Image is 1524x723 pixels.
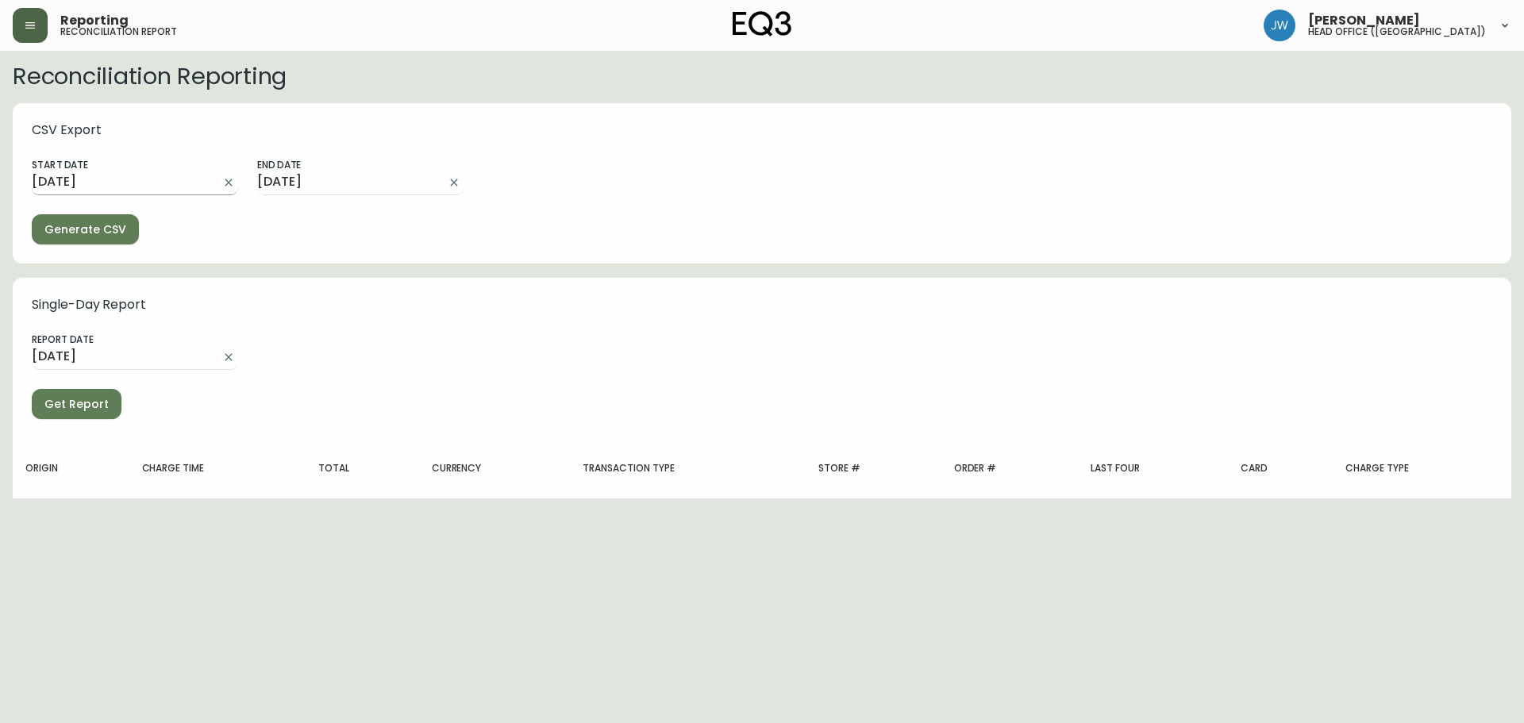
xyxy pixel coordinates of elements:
[806,438,941,498] th: Store #
[570,438,806,498] th: Transaction Type
[44,394,109,414] span: Get Report
[44,220,126,240] span: Generate CSV
[733,11,791,37] img: logo
[1078,438,1228,498] th: Last Four
[1308,27,1486,37] h5: head office ([GEOGRAPHIC_DATA])
[129,438,306,498] th: Charge Time
[32,214,139,244] button: Generate CSV
[60,14,129,27] span: Reporting
[32,344,213,370] input: mm/dd/yyyy
[13,438,129,498] th: Origin
[941,438,1079,498] th: Order #
[32,122,1492,138] h5: CSV Export
[60,27,177,37] h5: reconciliation report
[306,438,419,498] th: Total
[32,389,121,419] button: Get Report
[1228,438,1333,498] th: Card
[32,297,1492,313] h5: Single-Day Report
[1264,10,1295,41] img: f70929010774c8cbb26556ae233f20e2
[257,170,438,195] input: mm/dd/yyyy
[32,170,213,195] input: mm/dd/yyyy
[1308,14,1420,27] span: [PERSON_NAME]
[1333,438,1511,498] th: Charge Type
[419,438,571,498] th: Currency
[13,63,1511,89] h2: Reconciliation Reporting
